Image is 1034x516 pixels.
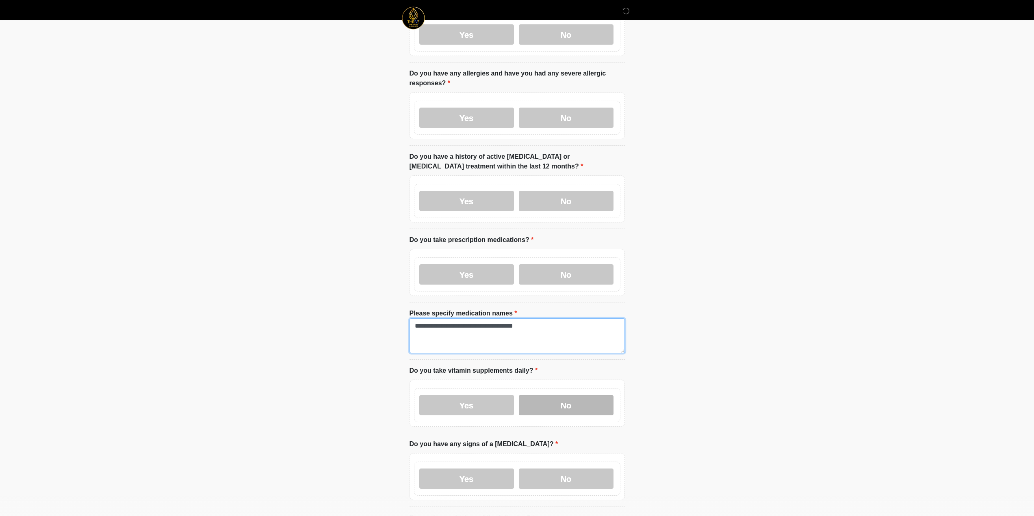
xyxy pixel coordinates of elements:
[519,191,613,211] label: No
[410,235,534,245] label: Do you take prescription medications?
[419,191,514,211] label: Yes
[410,69,625,88] label: Do you have any allergies and have you had any severe allergic responses?
[419,264,514,285] label: Yes
[410,152,625,171] label: Do you have a history of active [MEDICAL_DATA] or [MEDICAL_DATA] treatment within the last 12 mon...
[519,108,613,128] label: No
[519,469,613,489] label: No
[519,264,613,285] label: No
[419,469,514,489] label: Yes
[419,395,514,415] label: Yes
[401,6,425,30] img: Thrive Infusions & MedSpa Logo
[410,366,538,376] label: Do you take vitamin supplements daily?
[519,395,613,415] label: No
[410,309,517,318] label: Please specify medication names
[419,108,514,128] label: Yes
[410,439,558,449] label: Do you have any signs of a [MEDICAL_DATA]?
